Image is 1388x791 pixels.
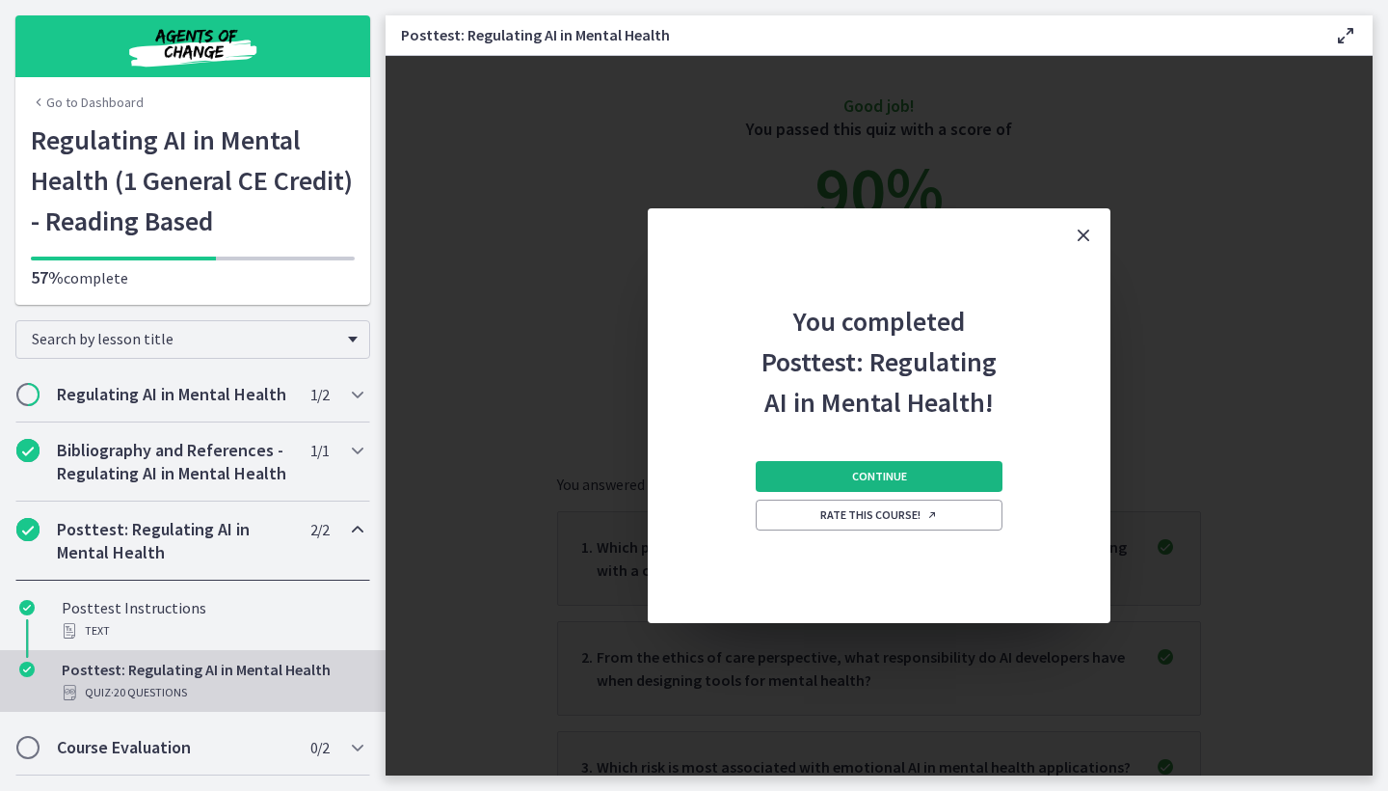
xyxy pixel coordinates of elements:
[62,658,362,704] div: Posttest: Regulating AI in Mental Health
[31,120,355,241] h1: Regulating AI in Mental Health (1 General CE Credit) - Reading Based
[62,619,362,642] div: Text
[19,600,35,615] i: Completed
[77,23,308,69] img: Agents of Change
[401,23,1303,46] h3: Posttest: Regulating AI in Mental Health
[15,320,370,359] div: Search by lesson title
[16,518,40,541] i: Completed
[57,736,292,759] h2: Course Evaluation
[310,383,329,406] span: 1 / 2
[310,736,329,759] span: 0 / 2
[31,93,144,112] a: Go to Dashboard
[16,439,40,462] i: Completed
[62,596,362,642] div: Posttest Instructions
[31,266,64,288] span: 57%
[1056,208,1110,262] button: Close
[111,681,187,704] span: · 20 Questions
[57,518,292,564] h2: Posttest: Regulating AI in Mental Health
[752,262,1006,423] h2: You completed Posttest: Regulating AI in Mental Health!
[57,383,292,406] h2: Regulating AI in Mental Health
[926,509,938,521] i: Opens in a new window
[32,329,338,348] span: Search by lesson title
[756,500,1002,531] a: Rate this course! Opens in a new window
[62,681,362,704] div: Quiz
[310,439,329,462] span: 1 / 1
[756,461,1002,492] button: Continue
[31,266,355,289] p: complete
[19,662,35,677] i: Completed
[310,518,329,541] span: 2 / 2
[820,507,938,523] span: Rate this course!
[57,439,292,485] h2: Bibliography and References - Regulating AI in Mental Health
[852,469,907,484] span: Continue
